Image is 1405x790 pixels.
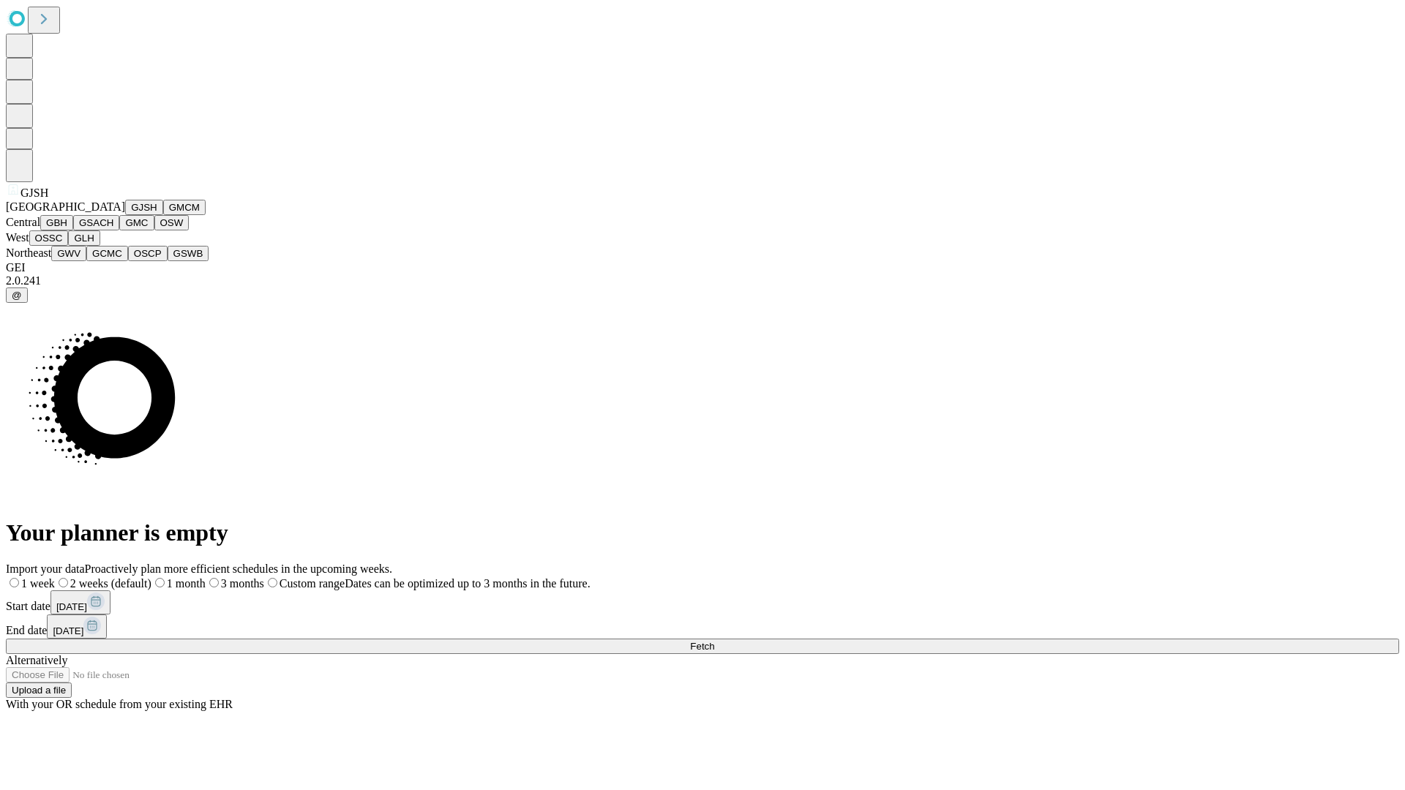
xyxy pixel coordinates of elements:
div: Start date [6,590,1399,614]
input: 1 week [10,578,19,587]
input: 3 months [209,578,219,587]
span: Custom range [280,577,345,590]
button: OSSC [29,230,69,246]
button: [DATE] [50,590,110,614]
button: GMC [119,215,154,230]
span: Northeast [6,247,51,259]
div: 2.0.241 [6,274,1399,287]
button: GBH [40,215,73,230]
span: GJSH [20,187,48,199]
h1: Your planner is empty [6,519,1399,546]
span: With your OR schedule from your existing EHR [6,698,233,710]
span: Proactively plan more efficient schedules in the upcoming weeks. [85,563,392,575]
span: [DATE] [53,625,83,636]
button: GCMC [86,246,128,261]
span: West [6,231,29,244]
span: 1 month [167,577,206,590]
div: End date [6,614,1399,639]
span: [GEOGRAPHIC_DATA] [6,200,125,213]
span: 3 months [221,577,264,590]
button: OSW [154,215,190,230]
button: [DATE] [47,614,107,639]
button: Fetch [6,639,1399,654]
span: Alternatively [6,654,67,666]
span: Fetch [690,641,714,652]
input: 1 month [155,578,165,587]
button: GLH [68,230,100,246]
span: Import your data [6,563,85,575]
button: OSCP [128,246,168,261]
button: @ [6,287,28,303]
span: 1 week [21,577,55,590]
span: Dates can be optimized up to 3 months in the future. [345,577,590,590]
button: GWV [51,246,86,261]
button: GSWB [168,246,209,261]
button: Upload a file [6,682,72,698]
input: 2 weeks (default) [59,578,68,587]
button: GMCM [163,200,206,215]
div: GEI [6,261,1399,274]
button: GSACH [73,215,119,230]
span: @ [12,290,22,301]
input: Custom rangeDates can be optimized up to 3 months in the future. [268,578,277,587]
span: 2 weeks (default) [70,577,151,590]
span: [DATE] [56,601,87,612]
button: GJSH [125,200,163,215]
span: Central [6,216,40,228]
